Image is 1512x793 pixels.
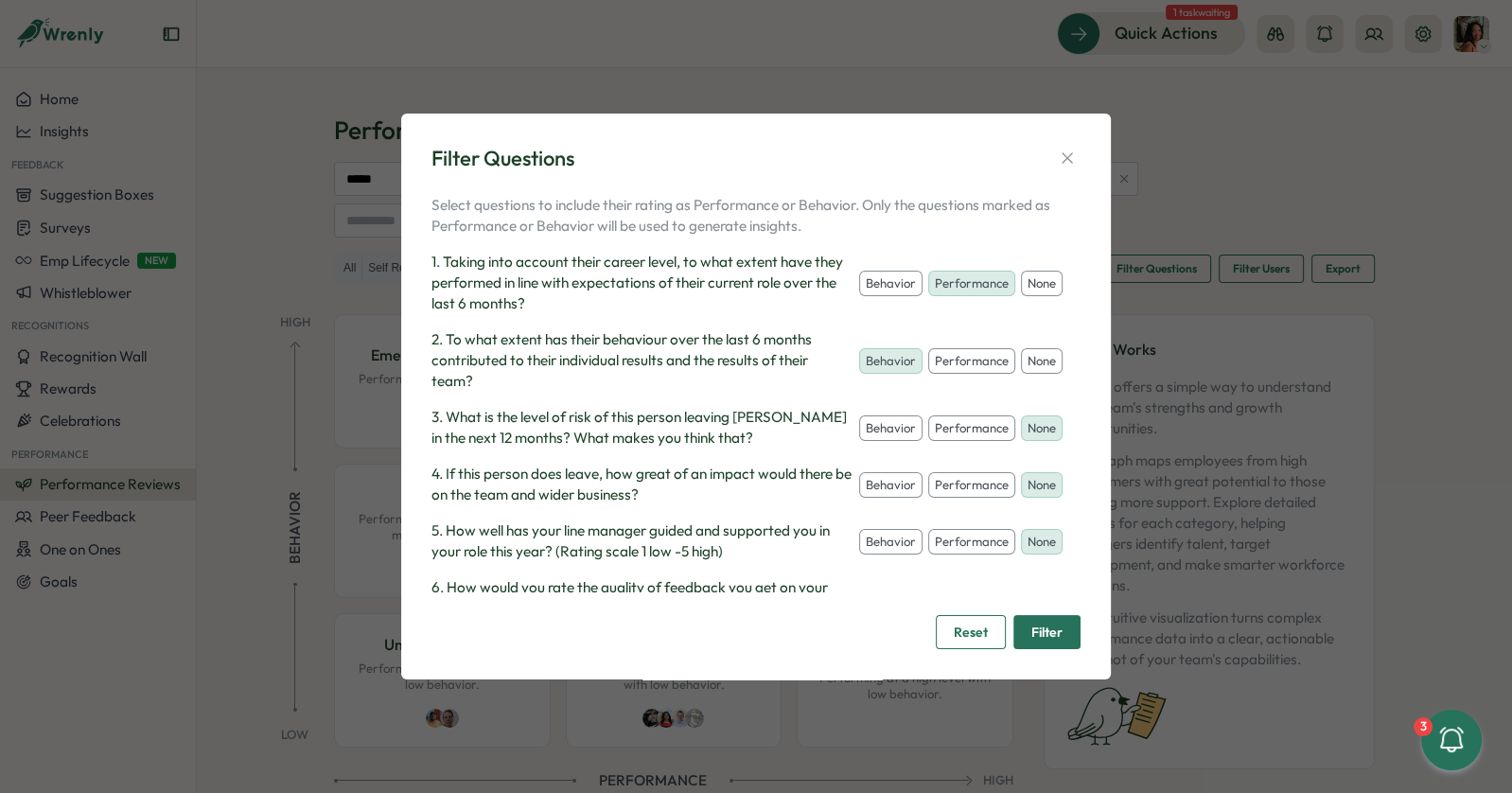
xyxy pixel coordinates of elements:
[928,415,1015,442] button: performance
[431,407,852,449] p: 3. What is the level of risk of this person leaving [PERSON_NAME] in the next 12 months? What mak...
[928,271,1015,297] button: performance
[431,464,852,505] p: 4. If this person does leave, how great of an impact would there be on the team and wider business?
[928,472,1015,499] button: performance
[859,271,923,297] button: behavior
[859,529,923,555] button: behavior
[859,415,923,442] button: behavior
[431,195,1065,237] p: Select questions to include their rating as Performance or Behavior. Only the questions marked as...
[431,252,852,314] p: 1. Taking into account their career level, to what extent have they performed in line with expect...
[431,144,574,173] div: Filter Questions
[1013,615,1081,649] button: Filter
[431,520,852,562] p: 5. How well has your line manager guided and supported you in your role this year? (Rating scale ...
[859,348,923,375] button: behavior
[1021,348,1063,375] button: none
[928,529,1015,555] button: performance
[1421,710,1482,770] button: 3
[936,615,1006,649] button: Reset
[431,577,852,640] p: 6. How would you rate the quality of feedback you get on your performance and impact from your li...
[1414,717,1433,736] div: 3
[1031,616,1063,648] span: Filter
[431,329,852,392] p: 2. To what extent has their behaviour over the last 6 months contributed to their individual resu...
[954,616,988,648] span: Reset
[928,348,1015,375] button: performance
[1021,529,1063,555] button: none
[1021,271,1063,297] button: none
[859,472,923,499] button: behavior
[1021,472,1063,499] button: none
[1021,415,1063,442] button: none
